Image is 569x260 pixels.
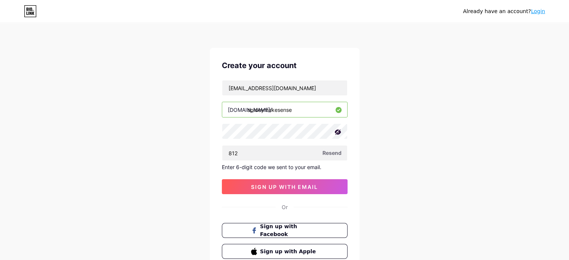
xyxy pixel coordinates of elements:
[222,102,347,117] input: username
[222,164,348,170] div: Enter 6-digit code we sent to your email.
[531,8,545,14] a: Login
[222,179,348,194] button: sign up with email
[222,60,348,71] div: Create your account
[463,7,545,15] div: Already have an account?
[260,223,318,238] span: Sign up with Facebook
[222,146,347,160] input: Paste login code
[282,203,288,211] div: Or
[228,106,272,114] div: [DOMAIN_NAME]/
[322,149,342,157] span: Resend
[222,244,348,259] button: Sign up with Apple
[251,184,318,190] span: sign up with email
[222,80,347,95] input: Email
[260,248,318,256] span: Sign up with Apple
[222,223,348,238] button: Sign up with Facebook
